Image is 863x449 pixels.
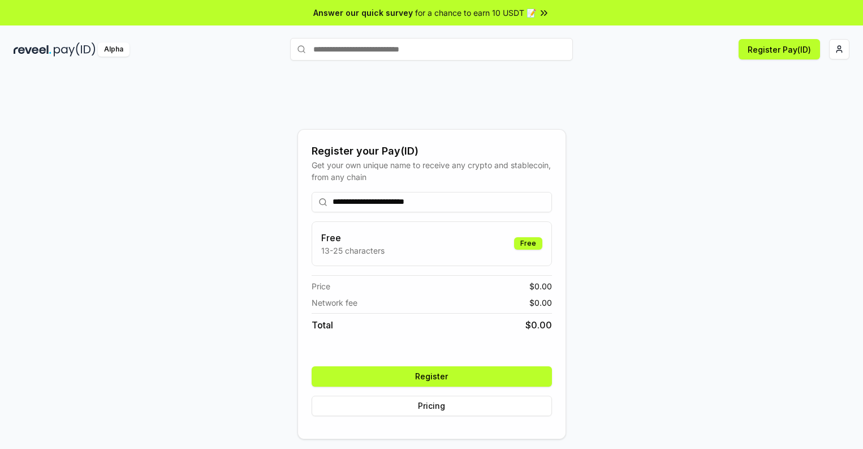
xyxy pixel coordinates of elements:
[415,7,536,19] span: for a chance to earn 10 USDT 📝
[98,42,130,57] div: Alpha
[739,39,820,59] button: Register Pay(ID)
[312,366,552,387] button: Register
[514,237,542,250] div: Free
[525,318,552,332] span: $ 0.00
[529,297,552,309] span: $ 0.00
[312,143,552,159] div: Register your Pay(ID)
[321,231,385,245] h3: Free
[14,42,51,57] img: reveel_dark
[312,396,552,416] button: Pricing
[54,42,96,57] img: pay_id
[313,7,413,19] span: Answer our quick survey
[312,318,333,332] span: Total
[321,245,385,256] p: 13-25 characters
[529,280,552,292] span: $ 0.00
[312,280,330,292] span: Price
[312,159,552,183] div: Get your own unique name to receive any crypto and stablecoin, from any chain
[312,297,357,309] span: Network fee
